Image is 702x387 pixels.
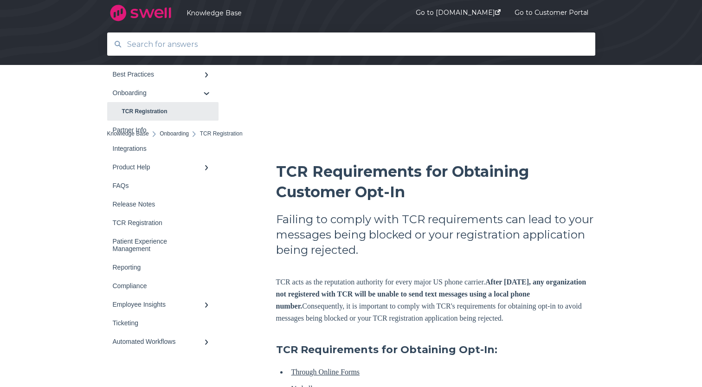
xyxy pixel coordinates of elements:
[107,332,219,351] a: Automated Workflows
[113,126,204,134] div: Partner Info
[276,278,586,310] strong: After [DATE], any organization not registered with TCR will be unable to send text messages using...
[113,182,204,189] div: FAQs
[113,163,204,171] div: Product Help
[276,343,595,357] h3: TCR Requirements for Obtaining Opt-In:
[107,65,219,84] a: Best Practices
[107,1,174,25] img: company logo
[276,212,595,258] h2: Failing to comply with TCR requirements can lead to your messages being blocked or your registrat...
[276,276,595,324] p: TCR acts as the reputation authority for every major US phone carrier. Consequently, it is import...
[122,34,581,54] input: Search for answers
[107,232,219,258] a: Patient Experience Management
[113,89,204,97] div: Onboarding
[291,368,360,376] a: Through Online Forms
[113,200,204,208] div: Release Notes
[276,162,529,201] span: TCR Requirements for Obtaining Customer Opt-In
[107,295,219,314] a: Employee Insights
[107,84,219,102] a: Onboarding
[113,264,204,271] div: Reporting
[113,238,204,252] div: Patient Experience Management
[107,314,219,332] a: Ticketing
[113,219,204,226] div: TCR Registration
[113,338,204,345] div: Automated Workflows
[107,176,219,195] a: FAQs
[107,258,219,277] a: Reporting
[107,195,219,213] a: Release Notes
[187,9,388,17] a: Knowledge Base
[113,301,204,308] div: Employee Insights
[113,71,204,78] div: Best Practices
[107,139,219,158] a: Integrations
[107,158,219,176] a: Product Help
[107,102,219,121] a: TCR Registration
[113,145,204,152] div: Integrations
[107,277,219,295] a: Compliance
[107,121,219,139] a: Partner Info
[113,319,204,327] div: Ticketing
[113,282,204,290] div: Compliance
[107,213,219,232] a: TCR Registration
[200,130,243,137] span: TCR Registration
